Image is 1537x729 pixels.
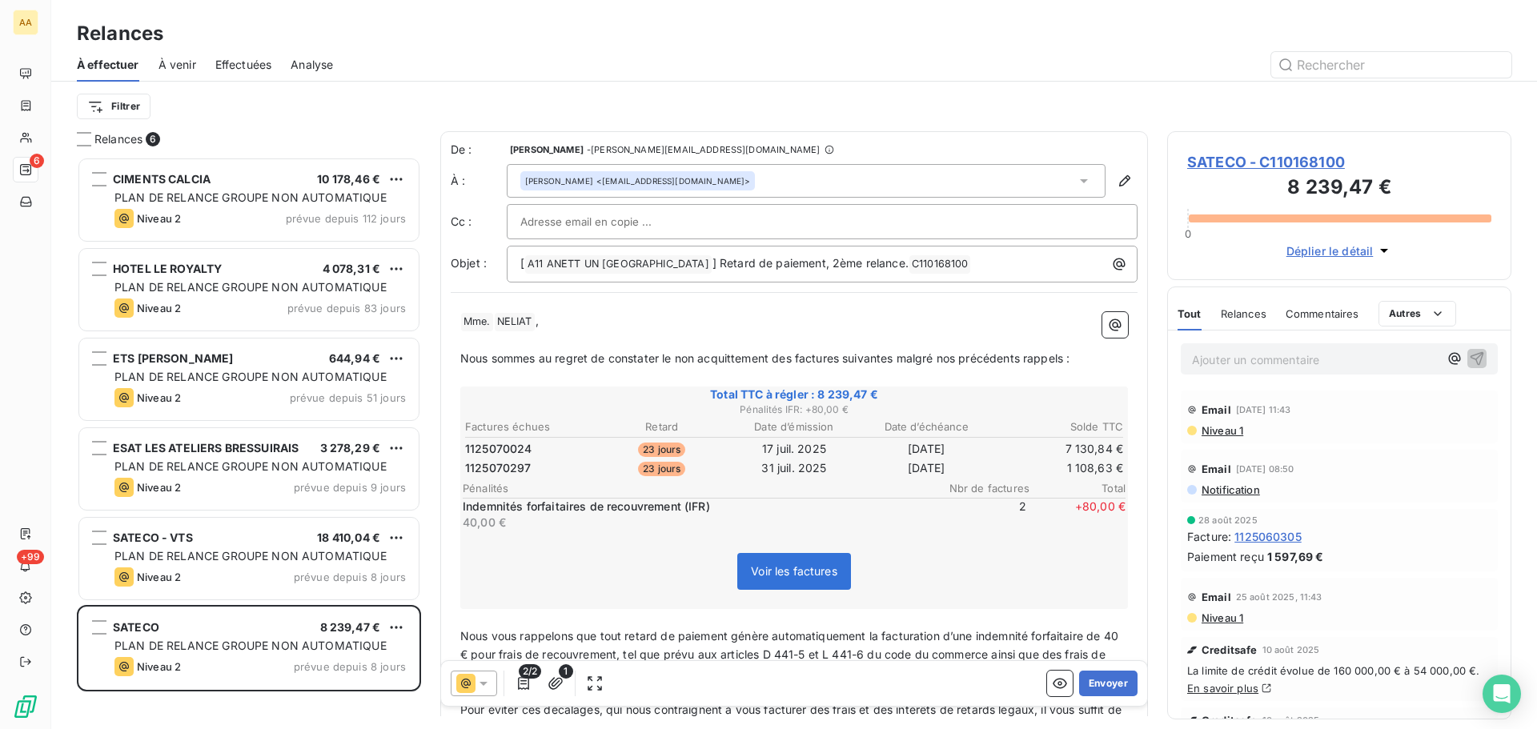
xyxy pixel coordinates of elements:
[159,57,196,73] span: À venir
[1236,405,1291,415] span: [DATE] 11:43
[461,313,493,331] span: Mme.
[1079,671,1138,696] button: Envoyer
[1267,548,1324,565] span: 1 597,69 €
[137,571,181,583] span: Niveau 2
[287,302,406,314] span: prévue depuis 83 jours
[1286,242,1374,259] span: Déplier le détail
[290,391,406,404] span: prévue depuis 51 jours
[114,639,387,652] span: PLAN DE RELANCE GROUPE NON AUTOMATIQUE
[463,515,927,531] p: 40,00 €
[137,391,181,404] span: Niveau 2
[13,10,38,35] div: AA
[1378,301,1456,326] button: Autres
[320,441,381,455] span: 3 278,29 €
[1187,151,1491,173] span: SATECO - C110168100
[751,564,837,578] span: Voir les factures
[215,57,272,73] span: Effectuées
[113,351,234,365] span: ETS [PERSON_NAME]
[1286,307,1359,320] span: Commentaires
[1202,643,1258,656] span: Creditsafe
[113,441,299,455] span: ESAT LES ATELIERS BRESSUIRAIS
[1236,592,1322,602] span: 25 août 2025, 11:43
[320,620,381,634] span: 8 239,47 €
[465,441,532,457] span: 1125070024
[329,351,380,365] span: 644,94 €
[728,419,859,435] th: Date d’émission
[1202,714,1258,727] span: Creditsafe
[712,256,909,270] span: ] Retard de paiement, 2ème relance.
[291,57,333,73] span: Analyse
[559,664,573,679] span: 1
[993,459,1124,477] td: 1 108,63 €
[114,459,387,473] span: PLAN DE RELANCE GROUPE NON AUTOMATIQUE
[1187,548,1264,565] span: Paiement reçu
[114,549,387,563] span: PLAN DE RELANCE GROUPE NON AUTOMATIQUE
[1262,645,1320,655] span: 10 août 2025
[451,214,507,230] label: Cc :
[1029,482,1126,495] span: Total
[286,212,406,225] span: prévue depuis 112 jours
[861,419,992,435] th: Date d’échéance
[1202,591,1231,603] span: Email
[1483,675,1521,713] div: Open Intercom Messenger
[993,419,1124,435] th: Solde TTC
[113,262,222,275] span: HOTEL LE ROYALTY
[463,499,927,515] p: Indemnités forfaitaires de recouvrement (IFR)
[77,157,421,729] div: grid
[1202,403,1231,416] span: Email
[1187,682,1258,695] a: En savoir plus
[114,190,387,204] span: PLAN DE RELANCE GROUPE NON AUTOMATIQUE
[77,57,139,73] span: À effectuer
[94,131,142,147] span: Relances
[1187,528,1231,545] span: Facture :
[638,443,685,457] span: 23 jours
[728,440,859,458] td: 17 juil. 2025
[463,403,1126,417] span: Pénalités IFR : + 80,00 €
[463,482,933,495] span: Pénalités
[596,419,727,435] th: Retard
[114,280,387,294] span: PLAN DE RELANCE GROUPE NON AUTOMATIQUE
[137,212,181,225] span: Niveau 2
[1187,664,1491,677] span: La limite de crédit évolue de 160 000,00 € à 54 000,00 €.
[1234,528,1302,545] span: 1125060305
[463,387,1126,403] span: Total TTC à régler : 8 239,47 €
[728,459,859,477] td: 31 juil. 2025
[17,550,44,564] span: +99
[861,459,992,477] td: [DATE]
[294,571,406,583] span: prévue depuis 8 jours
[930,499,1026,531] span: 2
[1202,463,1231,475] span: Email
[519,664,541,679] span: 2/2
[317,172,380,186] span: 10 178,46 €
[1178,307,1202,320] span: Tout
[1200,483,1260,496] span: Notification
[30,154,44,168] span: 6
[933,482,1029,495] span: Nbr de factures
[137,302,181,314] span: Niveau 2
[1262,715,1320,725] span: 10 août 2025
[587,145,820,154] span: - [PERSON_NAME][EMAIL_ADDRESS][DOMAIN_NAME]
[525,175,750,186] div: <[EMAIL_ADDRESS][DOMAIN_NAME]>
[861,440,992,458] td: [DATE]
[495,313,535,331] span: NELIAT
[137,660,181,673] span: Niveau 2
[451,256,487,270] span: Objet :
[1200,424,1243,437] span: Niveau 1
[1185,227,1191,240] span: 0
[323,262,381,275] span: 4 078,31 €
[520,256,524,270] span: [
[1200,611,1243,624] span: Niveau 1
[993,440,1124,458] td: 7 130,84 €
[77,94,150,119] button: Filtrer
[536,314,539,327] span: ,
[113,172,211,186] span: CIMENTS CALCIA
[525,255,712,274] span: A11 ANETT UN [GEOGRAPHIC_DATA]
[137,481,181,494] span: Niveau 2
[460,629,1122,679] span: Nous vous rappelons que tout retard de paiement génère automatiquement la facturation d’une indem...
[1271,52,1511,78] input: Rechercher
[1236,464,1294,474] span: [DATE] 08:50
[294,660,406,673] span: prévue depuis 8 jours
[146,132,160,146] span: 6
[1029,499,1126,531] span: + 80,00 €
[114,370,387,383] span: PLAN DE RELANCE GROUPE NON AUTOMATIQUE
